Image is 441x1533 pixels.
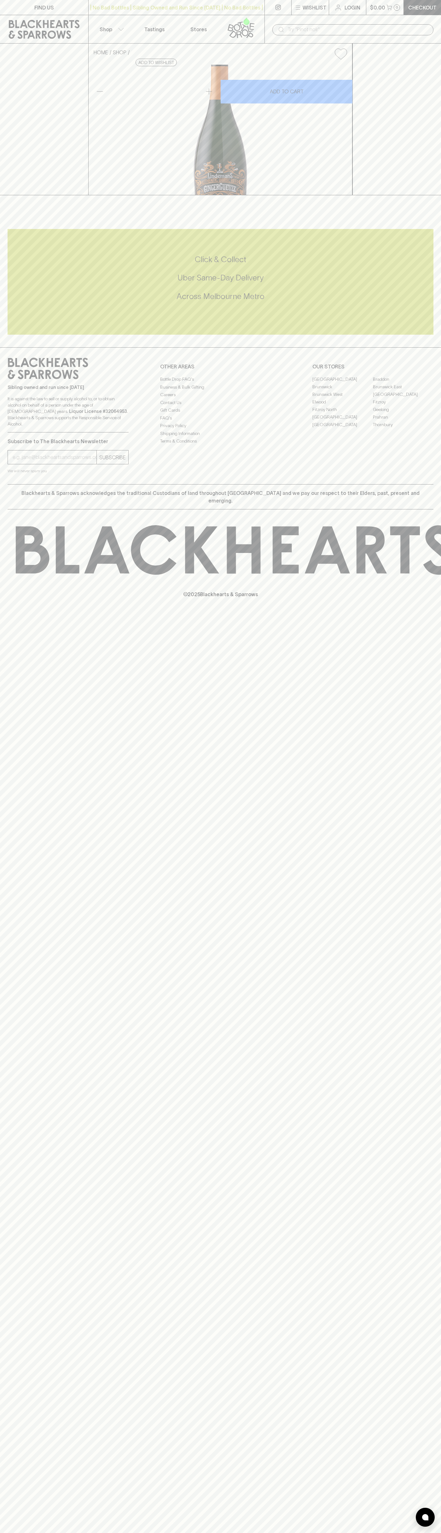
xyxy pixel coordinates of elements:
[312,406,373,413] a: Fitzroy North
[312,421,373,428] a: [GEOGRAPHIC_DATA]
[8,291,433,302] h5: Across Melbourne Metro
[303,4,327,11] p: Wishlist
[160,383,281,391] a: Business & Bulk Gifting
[373,391,433,398] a: [GEOGRAPHIC_DATA]
[69,409,127,414] strong: Liquor License #32064953
[160,363,281,370] p: OTHER AREAS
[396,6,398,9] p: 0
[8,254,433,265] h5: Click & Collect
[373,375,433,383] a: Braddon
[160,422,281,430] a: Privacy Policy
[8,384,129,391] p: Sibling owned and run since [DATE]
[373,421,433,428] a: Thornbury
[113,50,126,55] a: SHOP
[312,363,433,370] p: OUR STORES
[160,438,281,445] a: Terms & Conditions
[160,376,281,383] a: Bottle Drop FAQ's
[8,468,129,474] p: We will never spam you
[94,50,108,55] a: HOME
[160,407,281,414] a: Gift Cards
[312,413,373,421] a: [GEOGRAPHIC_DATA]
[370,4,385,11] p: $0.00
[312,375,373,383] a: [GEOGRAPHIC_DATA]
[132,15,177,43] a: Tastings
[8,273,433,283] h5: Uber Same-Day Delivery
[345,4,360,11] p: Login
[34,4,54,11] p: FIND US
[312,383,373,391] a: Brunswick
[8,438,129,445] p: Subscribe to The Blackhearts Newsletter
[270,88,304,95] p: ADD TO CART
[190,26,207,33] p: Stores
[8,396,129,427] p: It is against the law to sell or supply alcohol to, or to obtain alcohol on behalf of a person un...
[89,65,352,195] img: 50942.png
[422,1514,428,1520] img: bubble-icon
[373,383,433,391] a: Brunswick East
[8,229,433,335] div: Call to action block
[13,452,96,462] input: e.g. jane@blackheartsandsparrows.com.au
[160,430,281,437] a: Shipping Information
[177,15,221,43] a: Stores
[160,414,281,422] a: FAQ's
[221,80,352,103] button: ADD TO CART
[373,406,433,413] a: Geelong
[144,26,165,33] p: Tastings
[373,413,433,421] a: Prahran
[89,15,133,43] button: Shop
[332,46,350,62] button: Add to wishlist
[136,59,177,66] button: Add to wishlist
[160,399,281,406] a: Contact Us
[97,450,128,464] button: SUBSCRIBE
[312,391,373,398] a: Brunswick West
[100,26,112,33] p: Shop
[160,391,281,399] a: Careers
[312,398,373,406] a: Elwood
[373,398,433,406] a: Fitzroy
[287,25,428,35] input: Try "Pinot noir"
[12,489,429,504] p: Blackhearts & Sparrows acknowledges the traditional Custodians of land throughout [GEOGRAPHIC_DAT...
[408,4,437,11] p: Checkout
[99,454,126,461] p: SUBSCRIBE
